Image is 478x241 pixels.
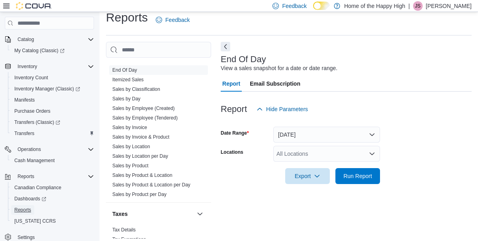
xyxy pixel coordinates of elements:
[2,61,97,72] button: Inventory
[112,86,160,92] a: Sales by Classification
[285,168,330,184] button: Export
[2,34,97,45] button: Catalog
[14,218,56,224] span: [US_STATE] CCRS
[344,1,405,11] p: Home of the Happy High
[18,146,41,153] span: Operations
[112,96,141,102] span: Sales by Day
[11,73,51,82] a: Inventory Count
[112,124,147,131] span: Sales by Invoice
[112,76,144,83] span: Itemized Sales
[253,101,311,117] button: Hide Parameters
[18,36,34,43] span: Catalog
[14,145,94,154] span: Operations
[221,42,230,51] button: Next
[8,117,97,128] a: Transfers (Classic)
[14,74,48,81] span: Inventory Count
[106,10,148,25] h1: Reports
[14,108,51,114] span: Purchase Orders
[153,12,193,28] a: Feedback
[18,234,35,241] span: Settings
[18,63,37,70] span: Inventory
[11,129,94,138] span: Transfers
[112,163,149,169] a: Sales by Product
[112,153,168,159] span: Sales by Location per Day
[343,172,372,180] span: Run Report
[290,168,325,184] span: Export
[14,196,46,202] span: Dashboards
[106,65,211,202] div: Sales
[11,95,94,105] span: Manifests
[11,205,34,215] a: Reports
[112,172,172,178] span: Sales by Product & Location
[413,1,423,11] div: Jessica Sproul
[335,168,380,184] button: Run Report
[195,209,205,219] button: Taxes
[112,125,147,130] a: Sales by Invoice
[11,84,83,94] a: Inventory Manager (Classic)
[8,106,97,117] button: Purchase Orders
[16,2,52,10] img: Cova
[112,144,150,149] a: Sales by Location
[2,171,97,182] button: Reports
[112,227,136,233] a: Tax Details
[11,156,58,165] a: Cash Management
[11,118,63,127] a: Transfers (Classic)
[18,173,34,180] span: Reports
[221,149,243,155] label: Locations
[8,193,97,204] a: Dashboards
[14,172,94,181] span: Reports
[222,76,240,92] span: Report
[11,84,94,94] span: Inventory Manager (Classic)
[8,182,97,193] button: Canadian Compliance
[11,205,94,215] span: Reports
[369,151,375,157] button: Open list of options
[112,106,175,111] a: Sales by Employee (Created)
[14,119,60,125] span: Transfers (Classic)
[11,156,94,165] span: Cash Management
[14,62,40,71] button: Inventory
[11,118,94,127] span: Transfers (Classic)
[11,183,65,192] a: Canadian Compliance
[8,216,97,227] button: [US_STATE] CCRS
[8,204,97,216] button: Reports
[14,207,31,213] span: Reports
[112,134,169,140] a: Sales by Invoice & Product
[112,115,178,121] span: Sales by Employee (Tendered)
[14,97,35,103] span: Manifests
[11,194,94,204] span: Dashboards
[14,184,61,191] span: Canadian Compliance
[14,172,37,181] button: Reports
[11,216,59,226] a: [US_STATE] CCRS
[112,163,149,169] span: Sales by Product
[14,62,94,71] span: Inventory
[112,67,137,73] a: End Of Day
[221,104,247,114] h3: Report
[282,2,306,10] span: Feedback
[8,45,97,56] a: My Catalog (Classic)
[112,192,167,197] a: Sales by Product per Day
[266,105,308,113] span: Hide Parameters
[408,1,410,11] p: |
[11,95,38,105] a: Manifests
[112,227,136,233] span: Tax Details
[11,73,94,82] span: Inventory Count
[11,46,94,55] span: My Catalog (Classic)
[165,16,190,24] span: Feedback
[11,46,68,55] a: My Catalog (Classic)
[11,183,94,192] span: Canadian Compliance
[112,210,128,218] h3: Taxes
[8,72,97,83] button: Inventory Count
[221,55,266,64] h3: End Of Day
[14,145,44,154] button: Operations
[415,1,421,11] span: JS
[11,194,49,204] a: Dashboards
[11,106,54,116] a: Purchase Orders
[11,106,94,116] span: Purchase Orders
[8,155,97,166] button: Cash Management
[273,127,380,143] button: [DATE]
